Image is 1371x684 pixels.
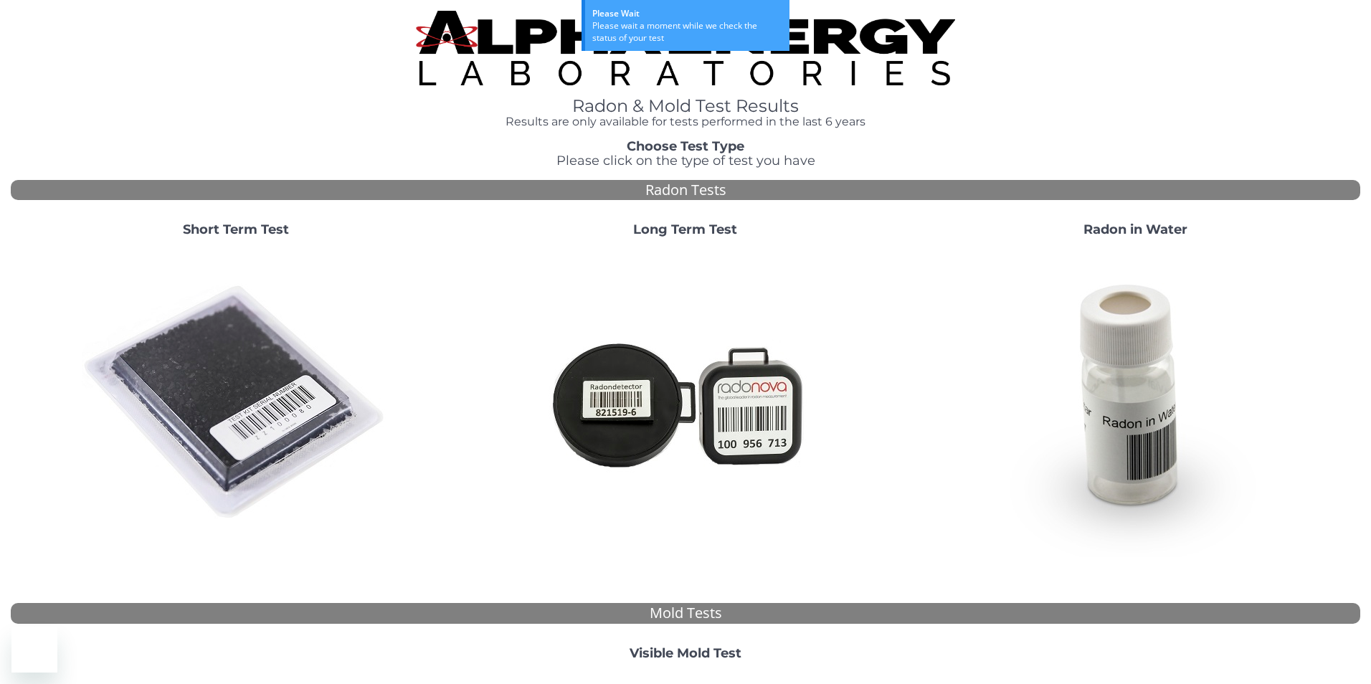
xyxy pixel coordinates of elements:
[556,153,815,168] span: Please click on the type of test you have
[592,7,782,19] div: Please Wait
[630,645,741,661] strong: Visible Mold Test
[11,180,1360,201] div: Radon Tests
[416,115,956,128] h4: Results are only available for tests performed in the last 6 years
[592,19,782,44] div: Please wait a moment while we check the status of your test
[627,138,744,154] strong: Choose Test Type
[183,222,289,237] strong: Short Term Test
[11,627,57,673] iframe: Button to launch messaging window
[11,603,1360,624] div: Mold Tests
[1083,222,1187,237] strong: Radon in Water
[416,97,956,115] h1: Radon & Mold Test Results
[416,11,956,85] img: TightCrop.jpg
[633,222,737,237] strong: Long Term Test
[981,249,1289,557] img: RadoninWater.jpg
[82,249,390,557] img: ShortTerm.jpg
[531,249,840,557] img: Radtrak2vsRadtrak3.jpg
